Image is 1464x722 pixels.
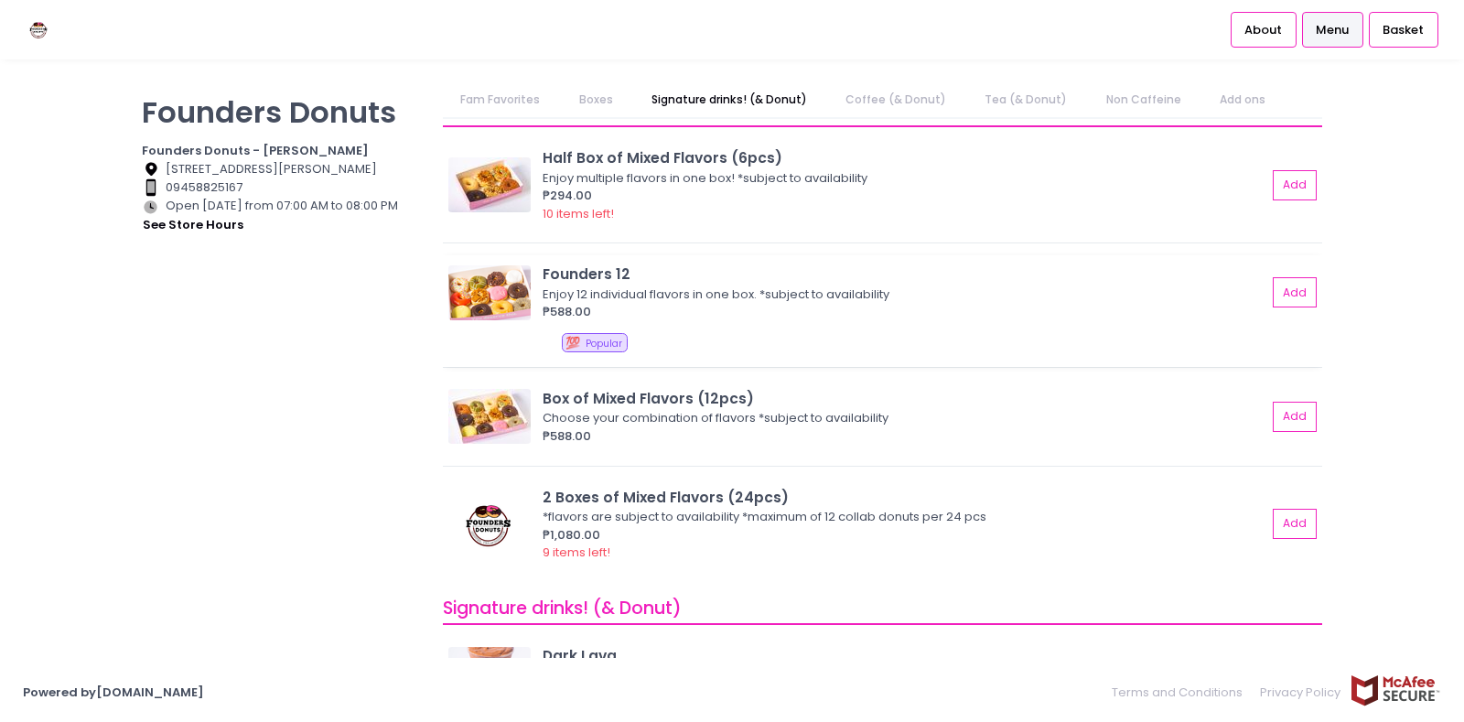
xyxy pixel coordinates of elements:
img: mcafee-secure [1350,674,1441,706]
div: ₱588.00 [543,427,1266,446]
a: Non Caffeine [1088,82,1199,117]
a: Menu [1302,12,1363,47]
span: Popular [586,337,622,350]
span: 💯 [565,334,580,351]
button: Add [1273,509,1317,539]
div: Enjoy multiple flavors in one box! *subject to availability [543,169,1261,188]
img: Founders 12 [448,265,531,320]
button: Add [1273,277,1317,307]
span: 9 items left! [543,544,610,561]
img: logo [23,14,55,46]
div: Open [DATE] from 07:00 AM to 08:00 PM [142,197,420,235]
img: Box of Mixed Flavors (12pcs) [448,389,531,444]
div: Dark Lava [543,645,1266,666]
div: Choose your combination of flavors *subject to availability [543,409,1261,427]
a: Terms and Conditions [1112,674,1252,710]
button: see store hours [142,215,244,235]
a: Boxes [561,82,630,117]
a: Powered by[DOMAIN_NAME] [23,684,204,701]
a: About [1231,12,1297,47]
a: Privacy Policy [1252,674,1351,710]
img: Dark Lava [448,647,531,702]
span: About [1244,21,1282,39]
a: Fam Favorites [443,82,558,117]
div: *flavors are subject to availability *maximum of 12 collab donuts per 24 pcs [543,508,1261,526]
div: ₱294.00 [543,187,1266,205]
span: Signature drinks! (& Donut) [443,596,682,620]
a: Add ons [1201,82,1283,117]
button: Add [1273,170,1317,200]
div: ₱1,080.00 [543,526,1266,544]
div: ₱588.00 [543,303,1266,321]
b: Founders Donuts - [PERSON_NAME] [142,142,369,159]
p: Founders Donuts [142,94,420,130]
span: 10 items left! [543,205,614,222]
div: [STREET_ADDRESS][PERSON_NAME] [142,160,420,178]
div: Enjoy 12 individual flavors in one box. *subject to availability [543,286,1261,304]
div: 2 Boxes of Mixed Flavors (24pcs) [543,487,1266,508]
button: Add [1273,402,1317,432]
div: Half Box of Mixed Flavors (6pcs) [543,147,1266,168]
div: Box of Mixed Flavors (12pcs) [543,388,1266,409]
img: Half Box of Mixed Flavors (6pcs) [448,157,531,212]
div: Founders 12 [543,264,1266,285]
span: Basket [1383,21,1424,39]
a: Coffee (& Donut) [828,82,964,117]
div: 09458825167 [142,178,420,197]
span: Menu [1316,21,1349,39]
a: Signature drinks! (& Donut) [633,82,824,117]
img: 2 Boxes of Mixed Flavors (24pcs) [448,497,531,552]
a: Tea (& Donut) [967,82,1085,117]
